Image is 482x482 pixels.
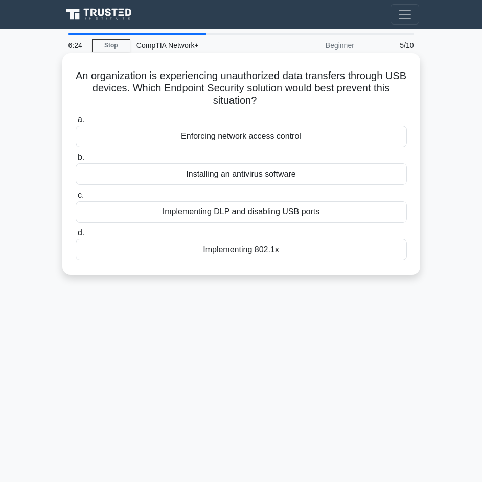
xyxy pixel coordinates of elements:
div: 5/10 [360,35,420,56]
div: Enforcing network access control [76,126,407,147]
span: a. [78,115,84,124]
div: Installing an antivirus software [76,163,407,185]
div: Beginner [271,35,360,56]
button: Toggle navigation [391,4,419,25]
span: d. [78,228,84,237]
span: b. [78,153,84,161]
div: 6:24 [62,35,92,56]
div: Implementing DLP and disabling USB ports [76,201,407,223]
div: Implementing 802.1x [76,239,407,260]
span: c. [78,190,84,199]
div: CompTIA Network+ [130,35,271,56]
h5: An organization is experiencing unauthorized data transfers through USB devices. Which Endpoint S... [75,69,408,107]
a: Stop [92,39,130,52]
